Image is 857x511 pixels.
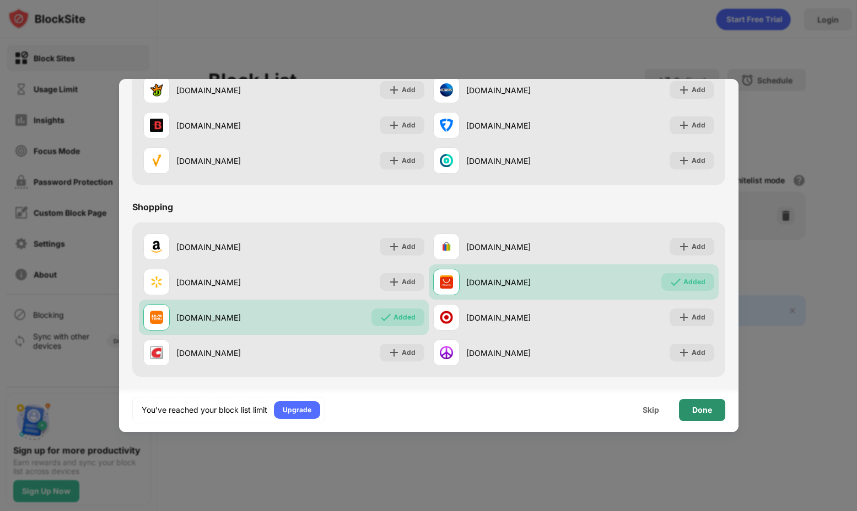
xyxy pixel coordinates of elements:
div: Added [683,276,705,288]
img: favicons [440,311,453,324]
div: Add [692,241,705,252]
img: favicons [440,83,453,97]
img: favicons [440,154,453,167]
div: [DOMAIN_NAME] [466,241,574,253]
div: Add [692,155,705,166]
div: You’ve reached your block list limit [142,404,267,416]
div: Skip [643,406,659,414]
div: [DOMAIN_NAME] [176,120,284,131]
img: favicons [440,275,453,289]
div: Add [402,84,416,95]
img: favicons [150,275,163,289]
div: Added [394,312,416,323]
div: [DOMAIN_NAME] [176,347,284,359]
div: [DOMAIN_NAME] [466,120,574,131]
div: [DOMAIN_NAME] [466,312,574,323]
div: Add [402,241,416,252]
div: Add [402,120,416,131]
img: favicons [440,240,453,253]
div: Add [692,84,705,95]
div: Add [692,347,705,358]
div: Add [402,347,416,358]
div: [DOMAIN_NAME] [466,84,574,96]
div: [DOMAIN_NAME] [466,155,574,167]
div: Add [402,276,416,288]
div: [DOMAIN_NAME] [466,276,574,288]
img: favicons [150,311,163,324]
img: favicons [150,346,163,359]
img: favicons [150,240,163,253]
div: Shopping [132,201,173,212]
div: [DOMAIN_NAME] [466,347,574,359]
div: Add [402,155,416,166]
div: [DOMAIN_NAME] [176,276,284,288]
img: favicons [440,346,453,359]
img: favicons [150,83,163,97]
div: [DOMAIN_NAME] [176,155,284,167]
div: Add [692,312,705,323]
div: [DOMAIN_NAME] [176,241,284,253]
div: [DOMAIN_NAME] [176,84,284,96]
div: [DOMAIN_NAME] [176,312,284,323]
div: Upgrade [283,404,311,416]
img: favicons [150,119,163,132]
img: favicons [150,154,163,167]
div: Add [692,120,705,131]
div: Done [692,406,712,414]
img: favicons [440,119,453,132]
